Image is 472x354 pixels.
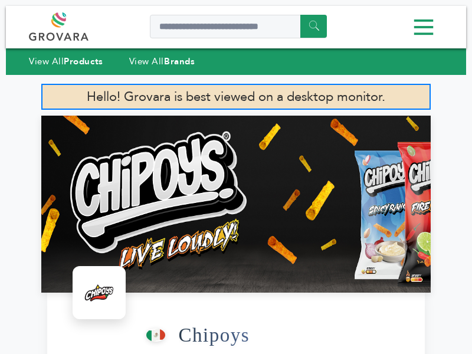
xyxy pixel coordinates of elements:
img: This brand is from Mexico (MX) [146,329,165,342]
p: Hello! Grovara is best viewed on a desktop monitor. [41,84,431,110]
div: Menu [29,14,443,42]
input: Search a product or brand... [150,15,327,38]
a: View AllBrands [129,55,195,67]
a: View AllProducts [29,55,103,67]
strong: Products [64,55,103,67]
strong: Brands [164,55,195,67]
img: Chipoys Logo [76,269,123,316]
